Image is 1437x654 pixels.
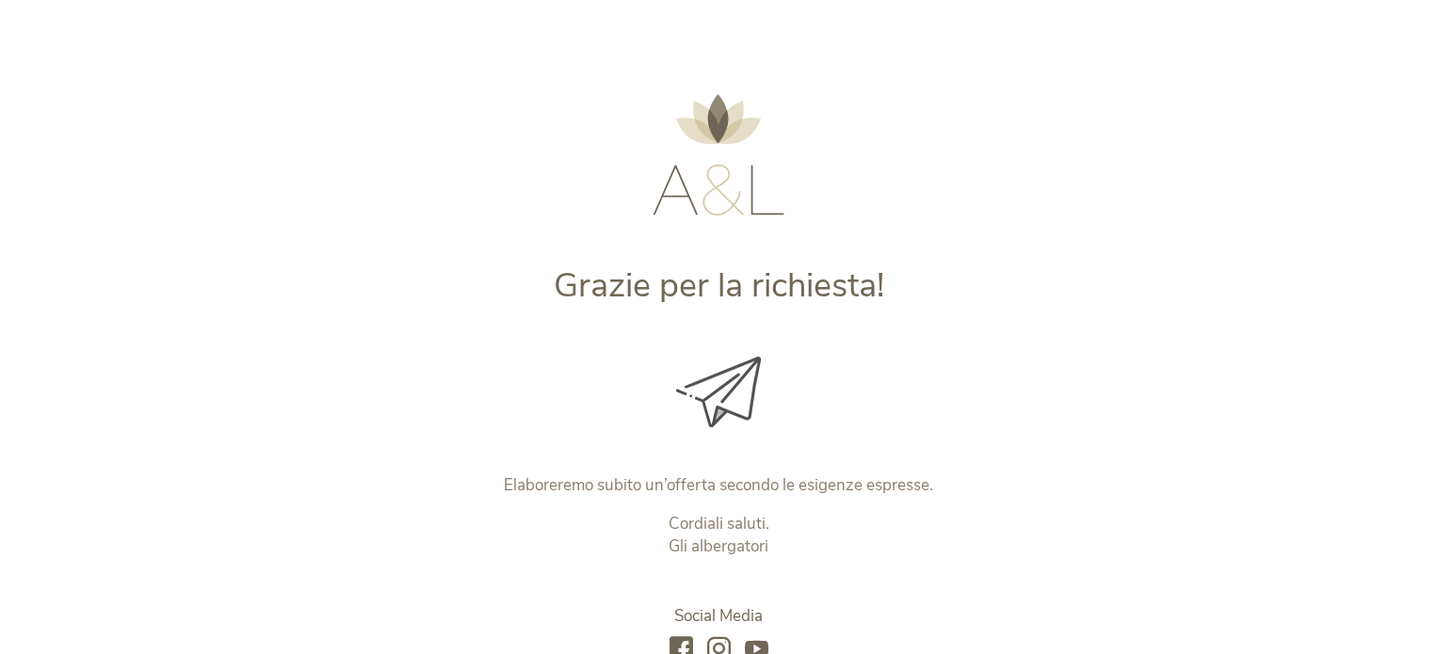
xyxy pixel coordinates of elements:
span: Grazie per la richiesta! [554,263,884,309]
p: Cordiali saluti. Gli albergatori [326,513,1112,558]
img: AMONTI & LUNARIS Wellnessresort [653,94,784,215]
span: Social Media [674,605,763,627]
img: Grazie per la richiesta! [676,357,761,427]
p: Elaboreremo subito un’offerta secondo le esigenze espresse. [326,474,1112,497]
